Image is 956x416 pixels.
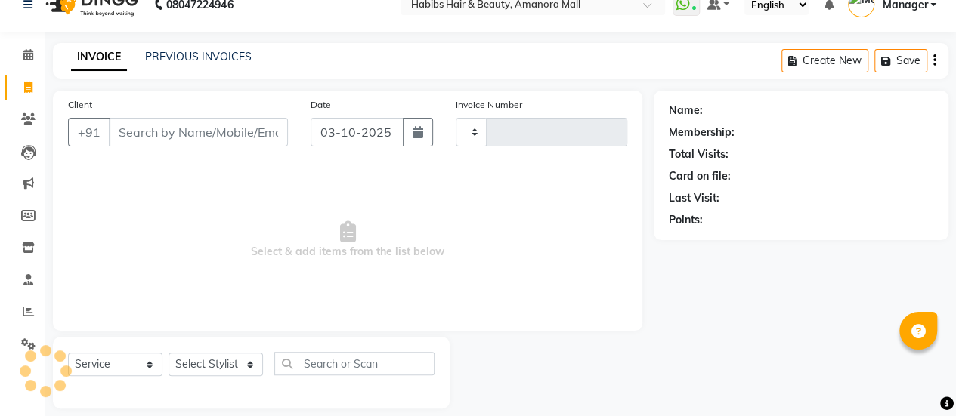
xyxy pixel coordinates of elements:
span: Select & add items from the list below [68,165,627,316]
div: Points: [669,212,703,228]
a: INVOICE [71,44,127,71]
button: Create New [781,49,868,72]
button: Save [874,49,927,72]
label: Client [68,98,92,112]
label: Invoice Number [456,98,521,112]
div: Total Visits: [669,146,729,162]
label: Date [311,98,331,112]
div: Membership: [669,125,735,140]
div: Card on file: [669,168,731,184]
div: Last Visit: [669,190,719,206]
button: +91 [68,118,110,146]
a: PREVIOUS INVOICES [145,50,252,63]
input: Search by Name/Mobile/Email/Code [109,118,288,146]
input: Search or Scan [274,352,435,375]
div: Name: [669,103,703,119]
